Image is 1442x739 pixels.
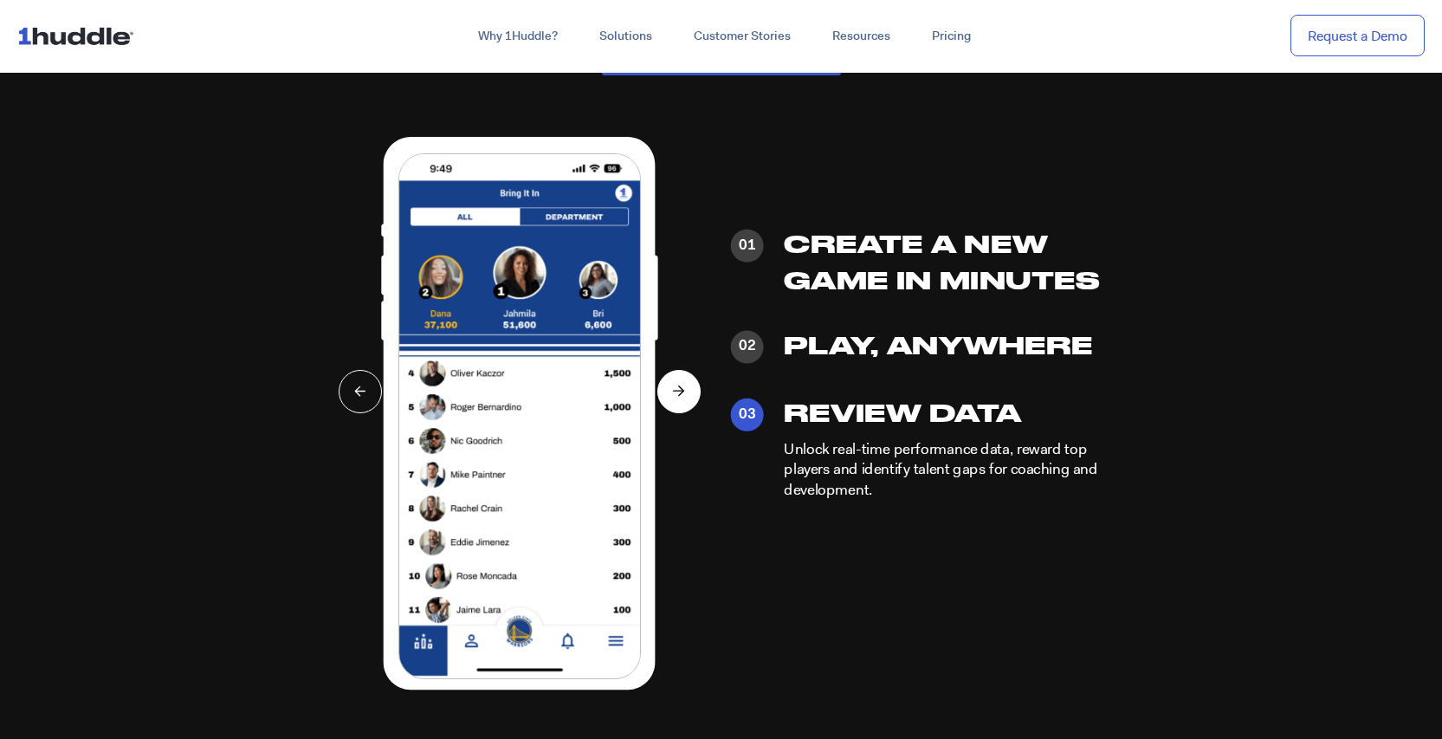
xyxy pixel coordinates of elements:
a: Solutions [579,21,673,52]
div: 01 [731,229,764,262]
a: Resources [812,21,911,52]
h3: Create a New Game in Minutes [785,225,1114,298]
h3: Play, Anywhere [785,326,1114,362]
a: Why 1Huddle? [457,21,579,52]
div: 02 [731,330,764,363]
a: Request a Demo [1290,15,1425,57]
div: 03 [731,398,764,431]
h3: Review Data [785,394,1114,431]
p: Unlock real-time performance data, reward top players and identify talent gaps for coaching and d... [785,438,1114,501]
a: Customer Stories [673,21,812,52]
a: Pricing [911,21,992,52]
img: ... [17,19,141,52]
